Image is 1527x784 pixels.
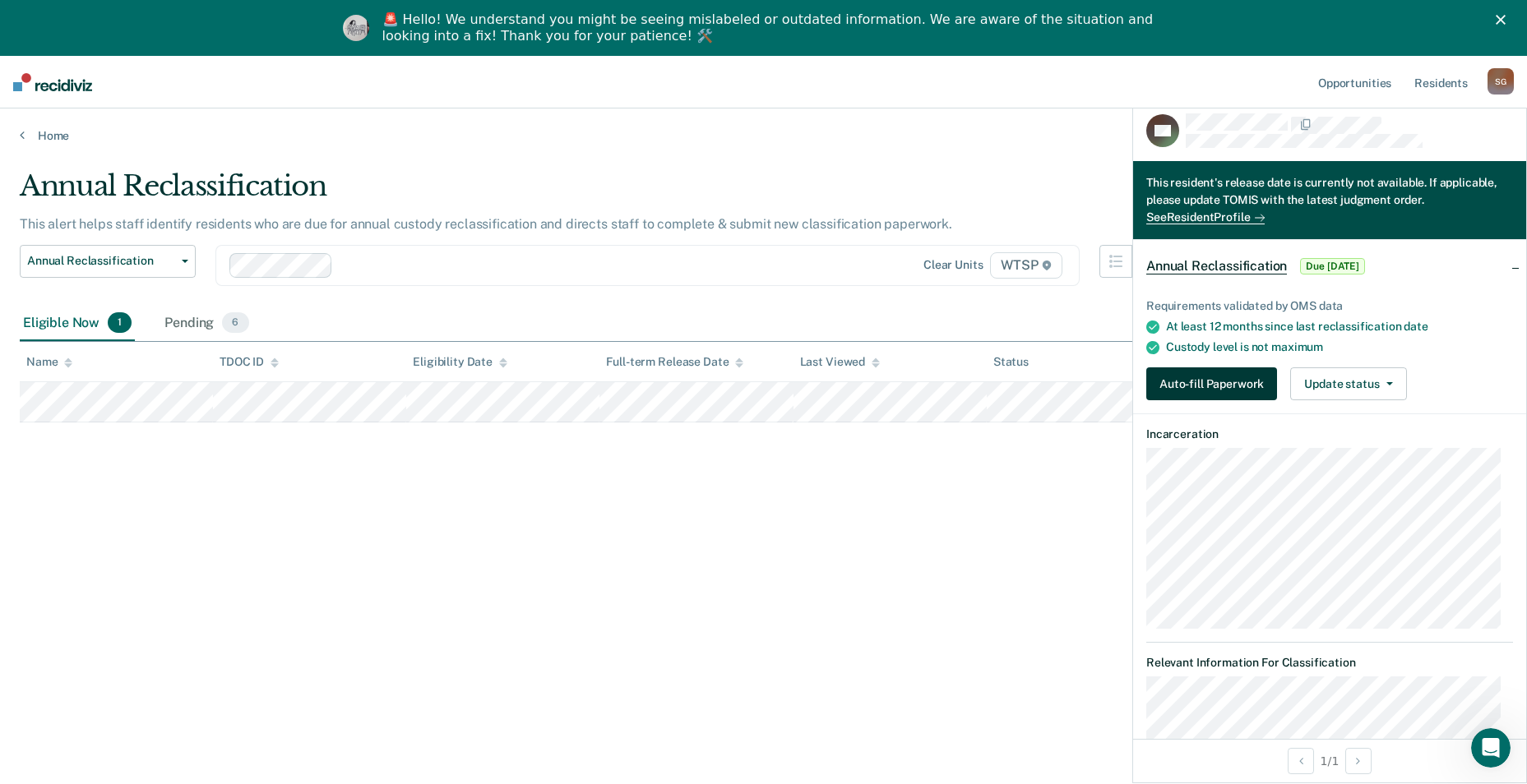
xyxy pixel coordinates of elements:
button: Previous Opportunity [1288,748,1314,774]
a: Residents [1411,56,1471,108]
div: Close [1496,15,1512,25]
div: 1 / 1 [1133,739,1526,782]
div: Eligible Now [20,306,135,342]
span: maximum [1271,340,1323,353]
div: At least 12 months since last reclassification [1166,320,1513,334]
div: Custody level is not [1166,340,1513,354]
img: Recidiviz [13,73,92,91]
span: date [1404,320,1428,333]
button: Auto-fill Paperwork [1146,367,1277,400]
button: Update status [1290,367,1406,400]
div: Clear units [923,258,983,272]
div: Status [993,355,1029,369]
a: Opportunities [1315,56,1395,108]
dt: Incarceration [1146,427,1513,441]
p: This alert helps staff identify residents who are due for annual custody reclassification and dir... [20,216,952,232]
iframe: Intercom live chat [1471,728,1511,768]
span: Annual Reclassification [1146,258,1287,274]
div: Annual Reclassification [20,169,1165,216]
div: TDOC ID [220,355,279,369]
img: Profile image for Kim [343,15,369,41]
span: Annual Reclassification [27,254,175,268]
div: Name [26,355,72,369]
span: 6 [222,312,248,334]
span: Due [DATE] [1300,258,1365,274]
div: 🚨 Hello! We understand you might be seeing mislabeled or outdated information. We are aware of th... [382,12,1159,44]
span: 1 [108,312,132,334]
div: Eligibility Date [413,355,507,369]
div: Full-term Release Date [606,355,743,369]
div: Requirements validated by OMS data [1146,299,1513,313]
button: Next Opportunity [1345,748,1372,774]
a: Home [20,128,1507,143]
div: S G [1488,68,1514,95]
dt: Relevant Information For Classification [1146,656,1513,670]
div: This resident's release date is currently not available. If applicable, please update TOMIS with ... [1133,161,1526,239]
div: Annual ReclassificationDue [DATE] [1133,240,1526,293]
div: Last Viewed [800,355,880,369]
a: Navigate to form link [1146,367,1284,400]
a: SeeResidentProfile [1146,210,1265,224]
div: Pending [161,306,252,342]
span: WTSP [990,252,1062,279]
